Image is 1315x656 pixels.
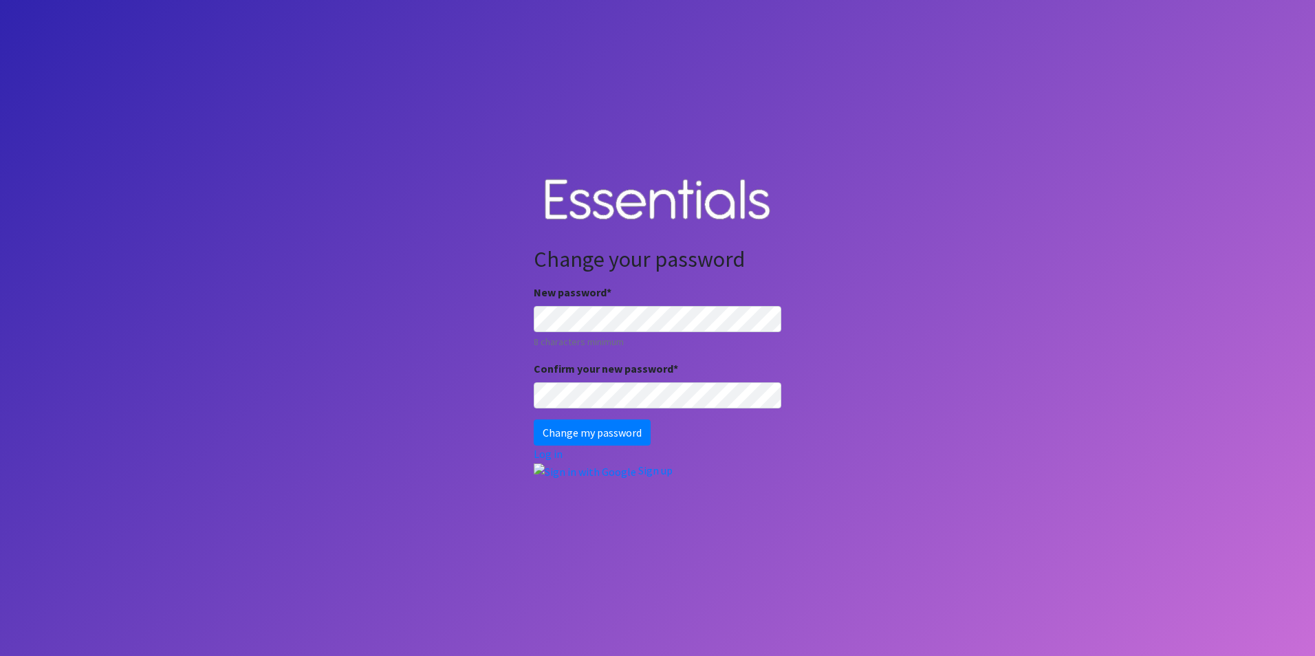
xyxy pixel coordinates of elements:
img: Sign in with Google [534,463,636,480]
input: Change my password [534,419,651,446]
h2: Change your password [534,246,781,272]
label: New password [534,284,611,300]
small: 8 characters minimum [534,335,781,349]
img: Human Essentials [534,165,781,236]
abbr: required [673,362,678,375]
abbr: required [607,285,611,299]
a: Log in [534,447,563,461]
label: Confirm your new password [534,360,678,377]
a: Sign up [638,463,673,477]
